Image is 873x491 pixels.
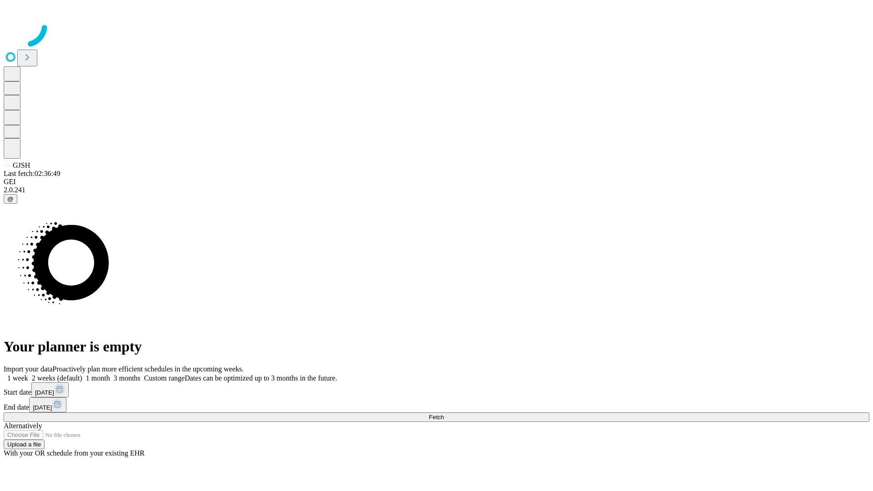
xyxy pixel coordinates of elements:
[53,365,244,373] span: Proactively plan more efficient schedules in the upcoming weeks.
[144,374,185,382] span: Custom range
[13,161,30,169] span: GJSH
[4,440,45,449] button: Upload a file
[4,382,869,397] div: Start date
[7,195,14,202] span: @
[4,365,53,373] span: Import your data
[185,374,337,382] span: Dates can be optimized up to 3 months in the future.
[86,374,110,382] span: 1 month
[4,170,60,177] span: Last fetch: 02:36:49
[114,374,140,382] span: 3 months
[31,382,69,397] button: [DATE]
[33,404,52,411] span: [DATE]
[4,194,17,204] button: @
[4,397,869,412] div: End date
[4,412,869,422] button: Fetch
[32,374,82,382] span: 2 weeks (default)
[4,422,42,430] span: Alternatively
[4,186,869,194] div: 2.0.241
[7,374,28,382] span: 1 week
[4,178,869,186] div: GEI
[429,414,444,421] span: Fetch
[4,449,145,457] span: With your OR schedule from your existing EHR
[35,389,54,396] span: [DATE]
[4,338,869,355] h1: Your planner is empty
[29,397,66,412] button: [DATE]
